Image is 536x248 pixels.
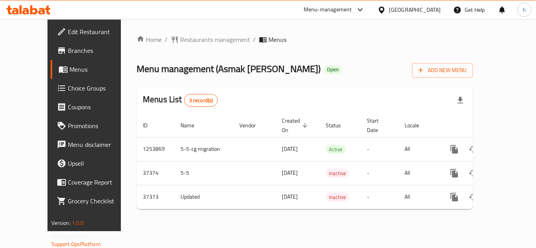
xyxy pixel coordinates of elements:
a: Home [137,35,162,44]
th: Actions [439,114,527,138]
span: 1.0.0 [72,218,84,228]
td: 37373 [137,185,174,209]
span: Vendor [239,121,266,130]
div: Open [324,65,342,74]
button: Change Status [464,188,483,206]
td: - [361,161,398,185]
span: Menu management ( Asmak [PERSON_NAME] ) [137,60,321,78]
td: All [398,161,439,185]
span: Branches [68,46,131,55]
td: 1253869 [137,137,174,161]
span: Choice Groups [68,83,131,93]
span: [DATE] [282,144,298,154]
nav: breadcrumb [137,35,473,44]
td: Updated [174,185,233,209]
a: Menu disclaimer [51,135,137,154]
span: Status [326,121,351,130]
span: Created On [282,116,310,135]
button: Change Status [464,140,483,159]
button: more [445,164,464,183]
a: Promotions [51,116,137,135]
span: ID [143,121,158,130]
a: Coverage Report [51,173,137,192]
span: h [523,5,526,14]
td: 5-5 [174,161,233,185]
span: Open [324,66,342,73]
td: All [398,137,439,161]
li: / [165,35,168,44]
div: [GEOGRAPHIC_DATA] [389,5,441,14]
td: 37374 [137,161,174,185]
td: All [398,185,439,209]
span: Active [326,145,346,154]
button: Add New Menu [412,63,473,78]
span: Coverage Report [68,177,131,187]
span: Menus [268,35,286,44]
span: Menu disclaimer [68,140,131,149]
span: [DATE] [282,192,298,202]
span: Grocery Checklist [68,196,131,206]
span: Name [180,121,204,130]
div: Export file [451,91,470,110]
span: 3 record(s) [184,97,218,104]
span: Add New Menu [418,65,467,75]
a: Restaurants management [171,35,250,44]
span: Edit Restaurant [68,27,131,36]
span: Menus [69,65,131,74]
button: more [445,188,464,206]
a: Upsell [51,154,137,173]
div: Menu-management [304,5,352,14]
li: / [253,35,256,44]
a: Branches [51,41,137,60]
span: Locale [405,121,429,130]
span: Upsell [68,159,131,168]
span: Get support on: [51,231,88,241]
td: - [361,137,398,161]
a: Edit Restaurant [51,22,137,41]
span: Inactive [326,169,349,178]
a: Coupons [51,98,137,116]
span: Promotions [68,121,131,130]
span: [DATE] [282,168,298,178]
a: Menus [51,60,137,79]
a: Grocery Checklist [51,192,137,210]
table: enhanced table [137,114,527,209]
span: Coupons [68,102,131,112]
td: - [361,185,398,209]
td: 5-5-cg migration [174,137,233,161]
span: Version: [51,218,71,228]
button: more [445,140,464,159]
span: Start Date [367,116,389,135]
button: Change Status [464,164,483,183]
h2: Menus List [143,94,218,107]
span: Restaurants management [180,35,250,44]
span: Inactive [326,193,349,202]
a: Choice Groups [51,79,137,98]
